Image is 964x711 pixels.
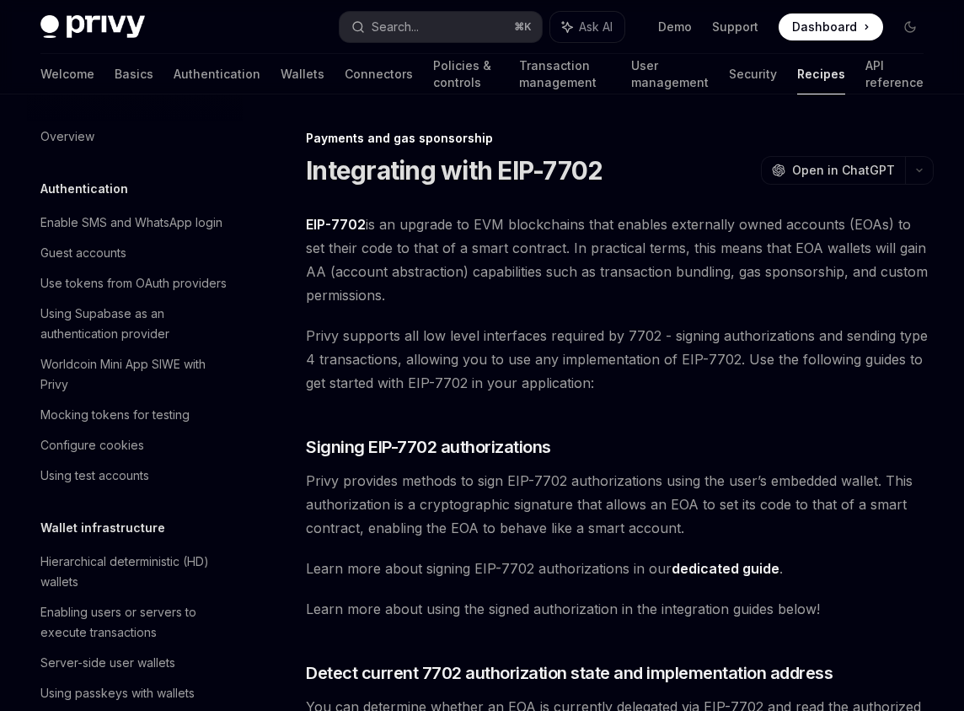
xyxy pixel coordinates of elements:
[27,547,243,597] a: Hierarchical deterministic (HD) wallets
[372,17,419,37] div: Search...
[306,661,833,685] span: Detect current 7702 authorization state and implementation address
[27,121,243,152] a: Overview
[40,405,190,425] div: Mocking tokens for testing
[174,54,260,94] a: Authentication
[40,466,149,486] div: Using test accounts
[306,324,934,395] span: Privy supports all low level interfaces required by 7702 - signing authorizations and sending typ...
[433,54,499,94] a: Policies & controls
[792,19,857,35] span: Dashboard
[40,354,233,395] div: Worldcoin Mini App SIWE with Privy
[27,461,243,491] a: Using test accounts
[306,435,551,459] span: Signing EIP-7702 authorizations
[729,54,777,94] a: Security
[27,238,243,268] a: Guest accounts
[40,54,94,94] a: Welcome
[115,54,153,94] a: Basics
[27,268,243,299] a: Use tokens from OAuth providers
[865,54,924,94] a: API reference
[27,400,243,430] a: Mocking tokens for testing
[712,19,758,35] a: Support
[40,518,165,538] h5: Wallet infrastructure
[672,560,779,578] a: dedicated guide
[27,349,243,400] a: Worldcoin Mini App SIWE with Privy
[658,19,692,35] a: Demo
[27,430,243,461] a: Configure cookies
[306,155,602,186] h1: Integrating with EIP-7702
[27,648,243,678] a: Server-side user wallets
[550,12,624,42] button: Ask AI
[306,130,934,147] div: Payments and gas sponsorship
[40,683,195,703] div: Using passkeys with wallets
[579,19,613,35] span: Ask AI
[27,207,243,238] a: Enable SMS and WhatsApp login
[27,299,243,349] a: Using Supabase as an authentication provider
[306,216,366,234] a: EIP-7702
[40,602,233,643] div: Enabling users or servers to execute transactions
[631,54,709,94] a: User management
[40,213,222,233] div: Enable SMS and WhatsApp login
[40,304,233,344] div: Using Supabase as an authentication provider
[40,435,144,455] div: Configure cookies
[27,678,243,708] a: Using passkeys with wallets
[345,54,413,94] a: Connectors
[40,127,94,147] div: Overview
[306,469,934,540] span: Privy provides methods to sign EIP-7702 authorizations using the user’s embedded wallet. This aut...
[519,54,611,94] a: Transaction management
[40,273,227,294] div: Use tokens from OAuth providers
[40,243,126,263] div: Guest accounts
[340,12,543,42] button: Search...⌘K
[40,653,175,673] div: Server-side user wallets
[27,597,243,648] a: Enabling users or servers to execute transactions
[779,13,883,40] a: Dashboard
[306,597,934,621] span: Learn more about using the signed authorization in the integration guides below!
[40,179,128,199] h5: Authentication
[792,162,895,179] span: Open in ChatGPT
[40,15,145,39] img: dark logo
[40,552,233,592] div: Hierarchical deterministic (HD) wallets
[897,13,924,40] button: Toggle dark mode
[306,213,934,307] span: is an upgrade to EVM blockchains that enables externally owned accounts (EOAs) to set their code ...
[514,20,532,34] span: ⌘ K
[306,557,934,580] span: Learn more about signing EIP-7702 authorizations in our .
[797,54,845,94] a: Recipes
[281,54,324,94] a: Wallets
[761,156,905,185] button: Open in ChatGPT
